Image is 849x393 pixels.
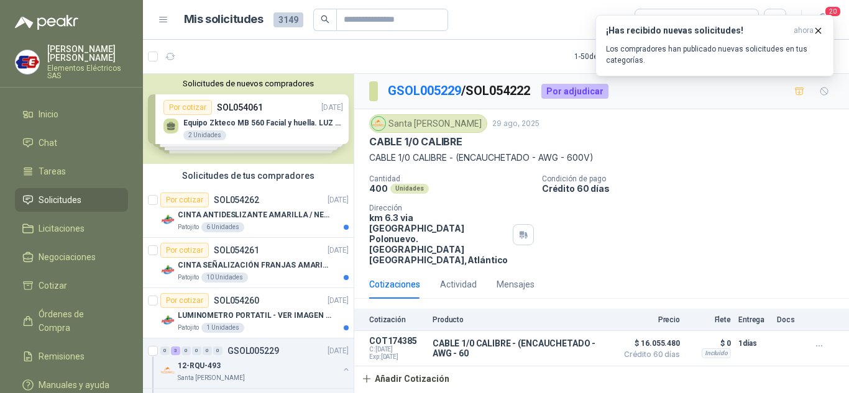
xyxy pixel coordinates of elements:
[687,315,731,324] p: Flete
[201,273,248,282] div: 10 Unidades
[643,13,669,27] div: Todas
[824,6,842,17] span: 20
[39,136,57,150] span: Chat
[15,160,128,183] a: Tareas
[369,278,420,291] div: Cotizaciones
[369,315,425,324] p: Cotización
[15,102,128,126] a: Inicio
[39,350,85,363] span: Remisiones
[687,336,731,351] p: $ 0
[738,315,769,324] p: Entrega
[178,209,333,221] p: CINTA ANTIDESLIZANTE AMARILLA / NEGRA
[354,366,456,391] button: Añadir Cotización
[143,164,354,187] div: Solicitudes de tus compradores
[595,15,834,76] button: ¡Has recibido nuevas solicitudes!ahora Los compradores han publicado nuevas solicitudes en tus ca...
[15,245,128,269] a: Negociaciones
[160,192,209,207] div: Por cotizar
[178,260,333,271] p: CINTA SEÑALIZACIÓN FRANJAS AMARILLAS NEGRA
[15,274,128,297] a: Cotizar
[160,212,175,227] img: Company Logo
[273,12,303,27] span: 3149
[328,245,349,256] p: [DATE]
[178,273,199,282] p: Patojito
[160,293,209,308] div: Por cotizar
[372,117,385,130] img: Company Logo
[369,353,425,361] span: Exp: [DATE]
[214,246,259,255] p: SOL054261
[160,346,170,355] div: 0
[213,346,223,355] div: 0
[618,351,680,358] span: Crédito 60 días
[39,378,109,392] span: Manuales y ayuda
[178,310,333,322] p: LUMINOMETRO PORTATIL - VER IMAGEN ADJUNTA
[214,196,259,204] p: SOL054262
[433,315,610,324] p: Producto
[606,25,789,36] h3: ¡Has recibido nuevas solicitudes!
[39,250,96,264] span: Negociaciones
[497,278,535,291] div: Mensajes
[777,315,802,324] p: Docs
[541,84,608,99] div: Por adjudicar
[328,194,349,206] p: [DATE]
[369,204,508,212] p: Dirección
[15,131,128,155] a: Chat
[369,336,425,346] p: COT174385
[148,79,349,88] button: Solicitudes de nuevos compradores
[16,50,39,74] img: Company Logo
[542,174,844,183] p: Condición de pago
[15,302,128,340] a: Órdenes de Compra
[201,323,244,333] div: 1 Unidades
[39,279,67,292] span: Cotizar
[369,183,388,194] p: 400
[160,243,209,258] div: Por cotizar
[369,346,425,353] span: C: [DATE]
[39,307,116,335] span: Órdenes de Compra
[39,107,58,121] span: Inicio
[321,15,329,24] span: search
[39,193,81,207] span: Solicitudes
[178,373,245,383] p: Santa [PERSON_NAME]
[160,343,351,383] a: 0 3 0 0 0 0 GSOL005229[DATE] Company Logo12-RQU-493Santa [PERSON_NAME]
[201,222,244,232] div: 6 Unidades
[15,345,128,368] a: Remisiones
[184,11,264,29] h1: Mis solicitudes
[369,174,532,183] p: Cantidad
[160,363,175,378] img: Company Logo
[433,338,610,358] p: CABLE 1/0 CALIBRE - (ENCAUCHETADO - AWG - 60
[702,348,731,358] div: Incluido
[214,296,259,305] p: SOL054260
[618,336,680,351] span: $ 16.055.480
[606,43,824,66] p: Los compradores han publicado nuevas solicitudes en tus categorías.
[618,315,680,324] p: Precio
[143,288,354,338] a: Por cotizarSOL054260[DATE] Company LogoLUMINOMETRO PORTATIL - VER IMAGEN ADJUNTAPatojito1 Unidades
[143,187,354,238] a: Por cotizarSOL054262[DATE] Company LogoCINTA ANTIDESLIZANTE AMARILLA / NEGRAPatojito6 Unidades
[794,25,814,36] span: ahora
[171,346,180,355] div: 3
[390,184,429,194] div: Unidades
[15,188,128,212] a: Solicitudes
[181,346,191,355] div: 0
[574,47,651,66] div: 1 - 50 de 851
[178,222,199,232] p: Patojito
[143,74,354,164] div: Solicitudes de nuevos compradoresPor cotizarSOL054061[DATE] Equipo Zkteco MB 560 Facial y huella....
[143,238,354,288] a: Por cotizarSOL054261[DATE] Company LogoCINTA SEÑALIZACIÓN FRANJAS AMARILLAS NEGRAPatojito10 Unidades
[203,346,212,355] div: 0
[47,65,128,79] p: Elementos Eléctricos SAS
[39,222,85,235] span: Licitaciones
[388,83,461,98] a: GSOL005229
[178,323,199,333] p: Patojito
[192,346,201,355] div: 0
[388,81,531,101] p: / SOL054222
[227,346,279,355] p: GSOL005229
[542,183,844,194] p: Crédito 60 días
[492,118,539,130] p: 29 ago, 2025
[369,135,462,148] p: CABLE 1/0 CALIBRE
[328,345,349,357] p: [DATE]
[15,15,78,30] img: Logo peakr
[39,165,66,178] span: Tareas
[369,212,508,265] p: km 6.3 via [GEOGRAPHIC_DATA] Polonuevo. [GEOGRAPHIC_DATA] [GEOGRAPHIC_DATA] , Atlántico
[15,217,128,240] a: Licitaciones
[328,295,349,307] p: [DATE]
[369,114,487,133] div: Santa [PERSON_NAME]
[178,360,221,372] p: 12-RQU-493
